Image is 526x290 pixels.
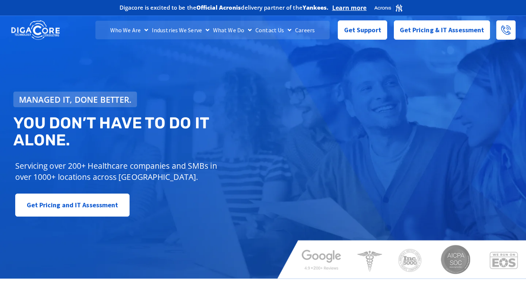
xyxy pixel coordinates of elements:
[394,20,490,40] a: Get Pricing & IT Assessment
[11,20,60,41] img: DigaCore Technology Consulting
[120,5,329,10] h2: Digacore is excited to be the delivery partner of the
[254,21,293,39] a: Contact Us
[15,160,223,182] p: Servicing over 200+ Healthcare companies and SMBs in over 1000+ locations across [GEOGRAPHIC_DATA].
[150,21,211,39] a: Industries We Serve
[211,21,254,39] a: What We Do
[332,4,367,11] a: Learn more
[344,23,381,37] span: Get Support
[108,21,150,39] a: Who We Are
[13,92,137,107] a: Managed IT, done better.
[293,21,317,39] a: Careers
[15,194,130,217] a: Get Pricing and IT Assessment
[27,198,118,212] span: Get Pricing and IT Assessment
[303,4,329,11] b: Yankees.
[400,23,484,37] span: Get Pricing & IT Assessment
[13,115,269,149] h2: You don’t have to do IT alone.
[338,20,387,40] a: Get Support
[374,4,403,12] img: Acronis
[19,95,132,103] span: Managed IT, done better.
[196,4,241,11] b: Official Acronis
[95,21,329,39] nav: Menu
